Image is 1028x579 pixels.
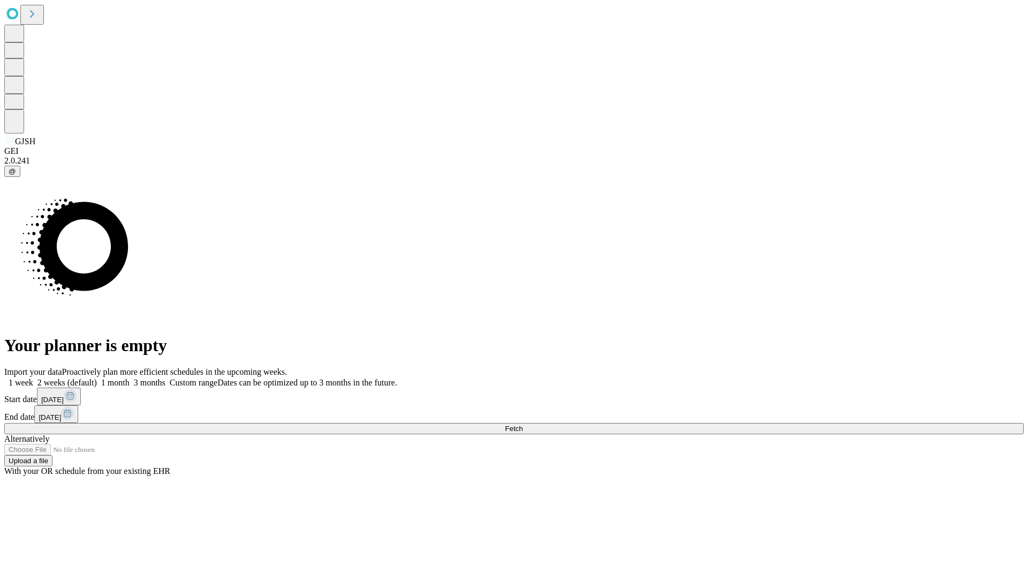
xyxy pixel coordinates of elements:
span: Fetch [505,425,523,433]
span: @ [9,167,16,175]
button: [DATE] [37,388,81,405]
span: Dates can be optimized up to 3 months in the future. [217,378,397,387]
span: Custom range [170,378,217,387]
div: 2.0.241 [4,156,1024,166]
span: With your OR schedule from your existing EHR [4,466,170,476]
span: Proactively plan more efficient schedules in the upcoming weeks. [62,367,287,376]
div: End date [4,405,1024,423]
span: Import your data [4,367,62,376]
div: GEI [4,146,1024,156]
span: 1 week [9,378,33,387]
div: Start date [4,388,1024,405]
span: 2 weeks (default) [37,378,97,387]
span: GJSH [15,137,35,146]
span: [DATE] [41,396,64,404]
button: [DATE] [34,405,78,423]
span: [DATE] [39,413,61,421]
button: Upload a file [4,455,52,466]
button: @ [4,166,20,177]
span: 3 months [134,378,165,387]
span: 1 month [101,378,130,387]
h1: Your planner is empty [4,336,1024,355]
span: Alternatively [4,434,49,443]
button: Fetch [4,423,1024,434]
